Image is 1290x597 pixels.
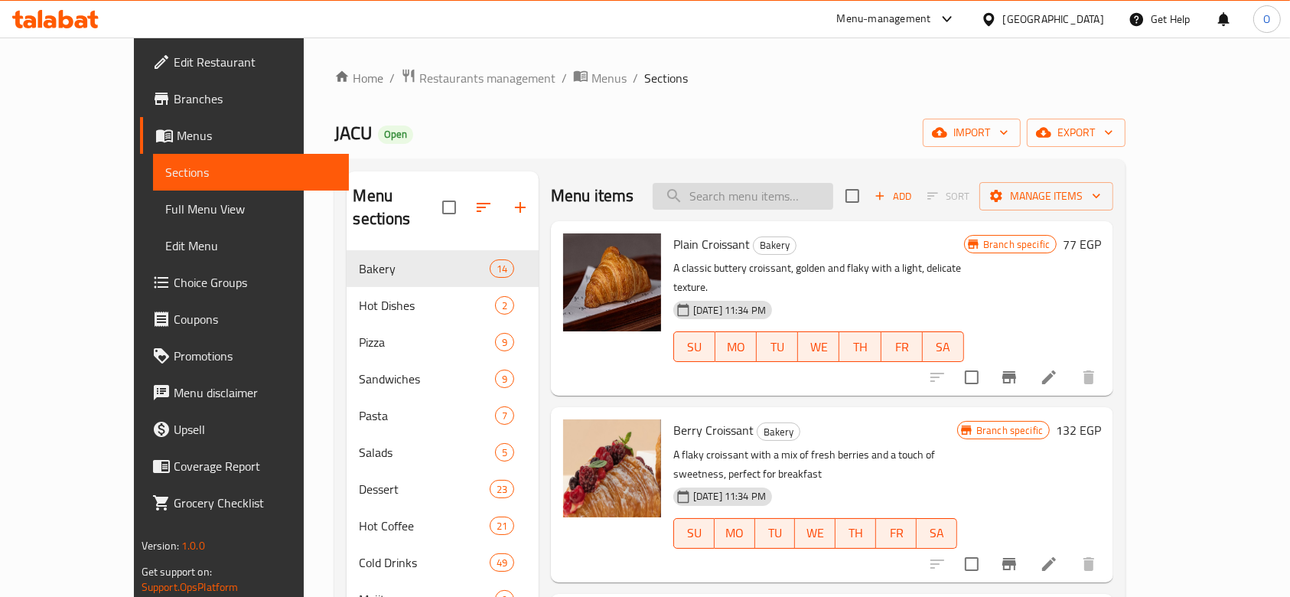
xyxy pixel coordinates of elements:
button: export [1027,119,1125,147]
div: items [490,553,514,572]
span: 5 [496,445,513,460]
button: Branch-specific-item [991,546,1028,582]
span: Pasta [359,406,494,425]
span: Coverage Report [174,457,337,475]
span: Sections [165,163,337,181]
h2: Menu sections [353,184,441,230]
button: SA [923,331,964,362]
button: Add [868,184,917,208]
a: Coupons [140,301,350,338]
button: WE [795,518,836,549]
div: Menu-management [837,10,931,28]
li: / [562,69,567,87]
div: Cold Drinks49 [347,544,538,581]
div: items [490,259,514,278]
span: MO [722,336,751,358]
a: Support.OpsPlatform [142,577,239,597]
div: items [490,517,514,535]
span: Add item [868,184,917,208]
nav: breadcrumb [334,68,1125,88]
span: 9 [496,335,513,350]
span: Add [872,188,914,205]
span: [DATE] 11:34 PM [687,303,772,318]
a: Full Menu View [153,191,350,227]
span: TH [842,522,870,544]
a: Menu disclaimer [140,374,350,411]
div: Salads5 [347,434,538,471]
button: FR [876,518,917,549]
a: Edit menu item [1040,555,1058,573]
div: Sandwiches9 [347,360,538,397]
span: Promotions [174,347,337,365]
span: Pizza [359,333,494,351]
img: Plain Croissant [563,233,661,331]
span: Cold Drinks [359,553,489,572]
a: Restaurants management [401,68,555,88]
a: Edit menu item [1040,368,1058,387]
span: 7 [496,409,513,423]
span: Select to update [956,361,988,393]
span: Get support on: [142,562,212,582]
button: SU [673,518,715,549]
div: Bakery [757,422,800,441]
div: Bakery [359,259,489,278]
span: Select all sections [433,191,465,223]
div: Sandwiches [359,370,494,388]
span: Sections [644,69,688,87]
span: TU [761,522,790,544]
span: Dessert [359,480,489,498]
a: Edit Menu [153,227,350,264]
div: [GEOGRAPHIC_DATA] [1003,11,1104,28]
span: Coupons [174,310,337,328]
span: 1.0.0 [181,536,205,556]
button: WE [798,331,839,362]
span: Branch specific [977,237,1056,252]
span: SA [929,336,958,358]
button: FR [881,331,923,362]
h6: 77 EGP [1063,233,1101,255]
div: Dessert23 [347,471,538,507]
span: FR [882,522,910,544]
span: SU [680,336,709,358]
div: items [495,406,514,425]
span: Berry Croissant [673,419,754,442]
span: Edit Menu [165,237,337,255]
span: Hot Coffee [359,517,489,535]
a: Edit Restaurant [140,44,350,80]
a: Promotions [140,338,350,374]
span: Select section [836,180,868,212]
button: SU [673,331,715,362]
span: Bakery [757,423,800,441]
img: Berry Croissant [563,419,661,517]
span: TH [845,336,875,358]
button: SA [917,518,957,549]
span: [DATE] 11:34 PM [687,489,772,504]
button: Manage items [979,182,1113,210]
li: / [389,69,395,87]
button: MO [715,518,755,549]
div: Hot Dishes [359,296,494,315]
p: A classic buttery croissant, golden and flaky with a light, delicate texture. [673,259,964,297]
a: Choice Groups [140,264,350,301]
li: / [633,69,638,87]
a: Menus [140,117,350,154]
div: items [495,370,514,388]
span: 9 [496,372,513,387]
span: Manage items [992,187,1101,206]
span: Restaurants management [419,69,555,87]
span: Choice Groups [174,273,337,292]
div: Salads [359,443,494,462]
button: delete [1070,359,1107,396]
span: Plain Croissant [673,233,750,256]
span: Select section first [917,184,979,208]
button: Add section [502,189,539,226]
span: TU [763,336,792,358]
span: MO [721,522,749,544]
button: import [923,119,1021,147]
div: Open [378,126,413,144]
div: items [495,333,514,351]
div: items [490,480,514,498]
